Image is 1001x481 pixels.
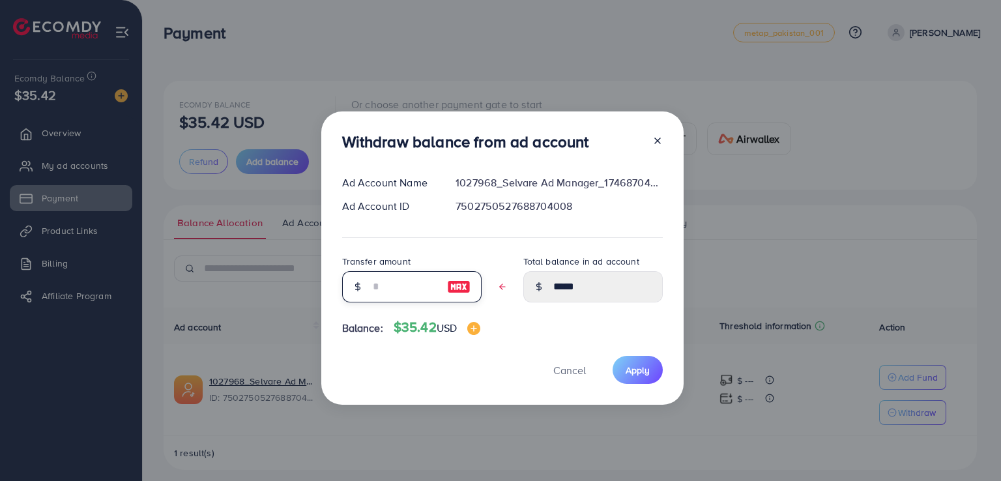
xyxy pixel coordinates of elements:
[332,175,446,190] div: Ad Account Name
[626,364,650,377] span: Apply
[946,422,991,471] iframe: Chat
[445,175,673,190] div: 1027968_Selvare Ad Manager_1746870428166
[553,363,586,377] span: Cancel
[613,356,663,384] button: Apply
[467,322,480,335] img: image
[342,321,383,336] span: Balance:
[437,321,457,335] span: USD
[523,255,639,268] label: Total balance in ad account
[537,356,602,384] button: Cancel
[394,319,480,336] h4: $35.42
[342,132,589,151] h3: Withdraw balance from ad account
[342,255,411,268] label: Transfer amount
[447,279,471,295] img: image
[332,199,446,214] div: Ad Account ID
[445,199,673,214] div: 7502750527688704008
